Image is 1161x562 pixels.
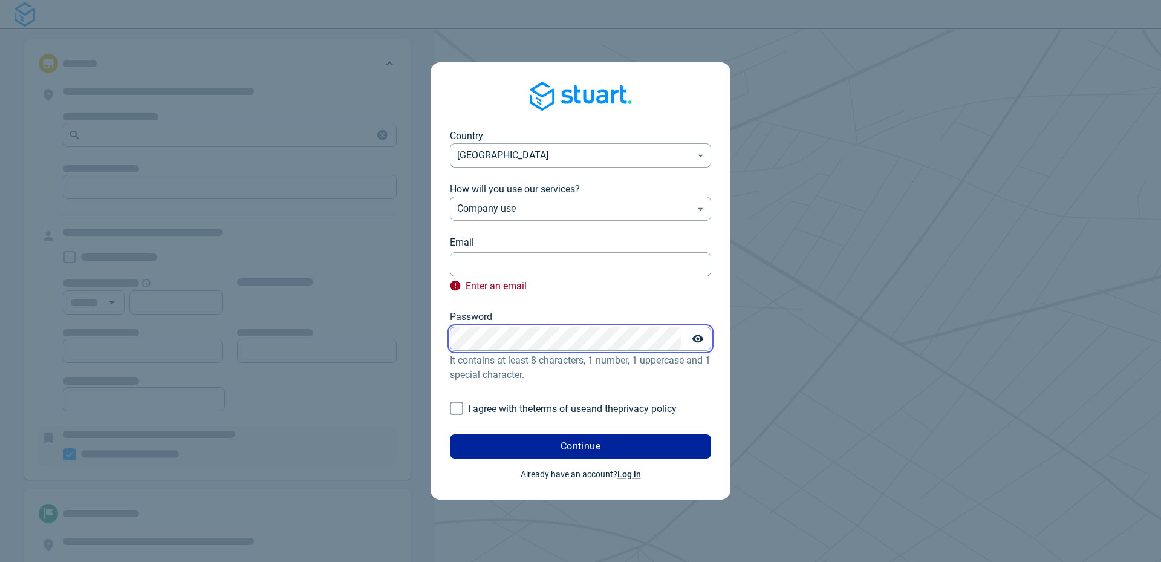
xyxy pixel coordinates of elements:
a: terms of use [533,403,586,414]
span: I agree with the and the [468,403,677,414]
a: Log in [617,469,641,479]
div: [GEOGRAPHIC_DATA] [450,143,711,168]
button: Toggle password visibility [686,327,710,351]
span: How will you use our services? [450,183,580,195]
span: Country [450,130,483,142]
p: Enter an email [450,279,711,295]
p: It contains at least 8 characters, 1 number, 1 uppercase and 1 special character. [450,353,711,382]
div: Company use [450,197,711,221]
label: Password [450,310,492,324]
a: privacy policy [618,403,677,414]
span: Already have an account? [521,469,641,479]
label: Email [450,235,474,250]
span: Continue [561,442,601,451]
button: Continue [450,434,711,459]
